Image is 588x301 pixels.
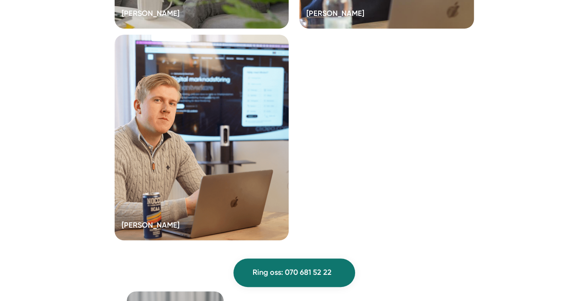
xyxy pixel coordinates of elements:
span: Ring oss: 070 681 52 22 [253,266,332,279]
h5: [PERSON_NAME] [122,7,180,21]
a: Ring oss: 070 681 52 22 [233,258,355,287]
h5: [PERSON_NAME] [122,219,180,233]
h5: [PERSON_NAME] [306,7,364,21]
a: [PERSON_NAME] [115,35,289,240]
